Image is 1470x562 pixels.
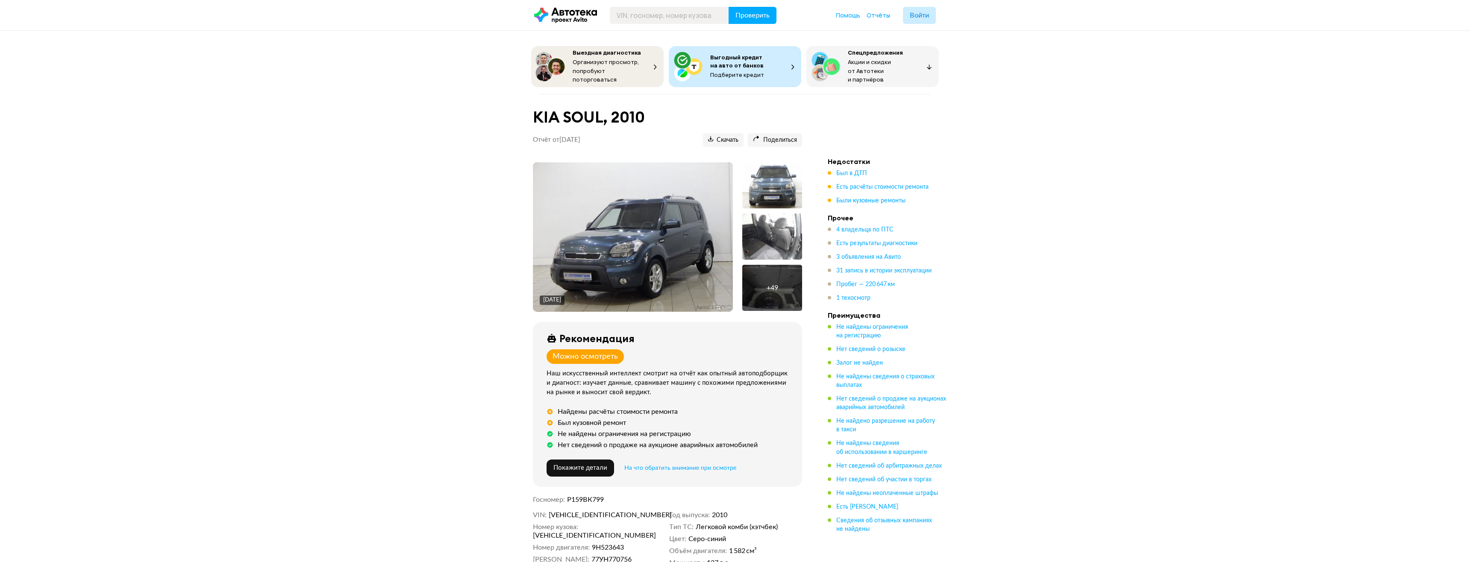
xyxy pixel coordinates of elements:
span: Поделиться [753,136,797,144]
input: VIN, госномер, номер кузова [610,7,729,24]
a: Помощь [836,11,860,20]
span: Сведения об отзывных кампаниях не найдены [836,518,932,532]
div: Найдены расчёты стоимости ремонта [558,407,678,416]
span: 1 582 см³ [729,547,757,555]
dt: Объём двигателя [669,547,727,555]
span: Был в ДТП [836,170,867,176]
span: На что обратить внимание при осмотре [624,465,736,471]
p: Отчёт от [DATE] [533,136,580,144]
button: Проверить [729,7,776,24]
div: Нет сведений о продаже на аукционе аварийных автомобилей [558,441,758,449]
span: Нет сведений о розыске [836,346,906,352]
dt: Госномер [533,495,565,504]
span: Не найдены ограничения на регистрацию [836,324,908,339]
span: Выездная диагностика [573,49,641,56]
h4: Преимущества [828,311,947,319]
span: Организуют просмотр, попробуют поторговаться [573,58,639,83]
img: Main car [533,162,733,312]
span: Не найдено разрешение на работу в такси [836,418,935,433]
span: Спецпредложения [848,49,903,56]
span: 9Н523643 [592,543,624,552]
span: Есть расчёты стоимости ремонта [836,184,929,190]
a: Отчёты [867,11,890,20]
button: Скачать [703,133,744,147]
span: Подберите кредит [710,71,764,79]
div: Можно осмотреть [553,352,618,361]
div: Не найдены ограничения на регистрацию [558,430,691,438]
span: Проверить [735,12,770,19]
dt: Номер двигателя [533,543,590,552]
span: Нет сведений об участии в торгах [836,477,932,483]
span: [VEHICLE_IDENTIFICATION_NUMBER] [533,531,631,540]
div: [DATE] [543,296,561,304]
span: 3 объявления на Авито [836,254,901,260]
span: Не найдены сведения о страховых выплатах [836,374,935,388]
span: Помощь [836,11,860,19]
span: Пробег — 220 647 км [836,281,895,287]
span: Есть результаты диагностики [836,240,917,246]
span: Акции и скидки от Автотеки и партнёров [848,58,891,83]
span: Выгодный кредит на авто от банков [710,53,764,69]
span: Покажите детали [553,465,607,471]
button: Выгодный кредит на авто от банковПодберите кредит [669,46,801,87]
span: Были кузовные ремонты [836,198,906,204]
h4: Недостатки [828,157,947,166]
div: Был кузовной ремонт [558,419,626,427]
dt: Тип ТС [669,523,694,531]
button: СпецпредложенияАкции и скидки от Автотеки и партнёров [806,46,939,87]
span: 1 техосмотр [836,295,870,301]
span: Серо-синий [688,535,726,543]
h1: KIA SOUL, 2010 [533,108,802,126]
span: Залог не найден [836,360,883,366]
span: [VEHICLE_IDENTIFICATION_NUMBER] [549,511,647,519]
span: Войти [910,12,929,19]
button: Поделиться [748,133,802,147]
button: Выездная диагностикаОрганизуют просмотр, попробуют поторговаться [531,46,664,87]
span: Р159ВК799 [567,496,604,503]
span: Скачать [708,136,738,144]
button: Войти [903,7,936,24]
div: Наш искусственный интеллект смотрит на отчёт как опытный автоподборщик и диагност: изучает данные... [547,369,792,397]
span: 31 запись в истории эксплуатации [836,268,932,274]
span: Нет сведений об арбитражных делах [836,463,942,469]
dt: Цвет [669,535,686,543]
dt: VIN [533,511,547,519]
span: 4 владельца по ПТС [836,227,894,233]
span: Легковой комби (хэтчбек) [696,523,778,531]
dt: Год выпуска [669,511,710,519]
div: Рекомендация [559,332,635,344]
span: 2010 [712,511,727,519]
span: Отчёты [867,11,890,19]
button: Покажите детали [547,460,614,477]
dt: Номер кузова [533,523,578,531]
span: Не найдены сведения об использовании в каршеринге [836,440,927,455]
span: Не найдены неоплаченные штрафы [836,490,938,496]
div: + 49 [767,284,778,292]
span: Есть [PERSON_NAME] [836,504,898,510]
h4: Прочее [828,214,947,222]
span: Нет сведений о продаже на аукционах аварийных автомобилей [836,396,946,410]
